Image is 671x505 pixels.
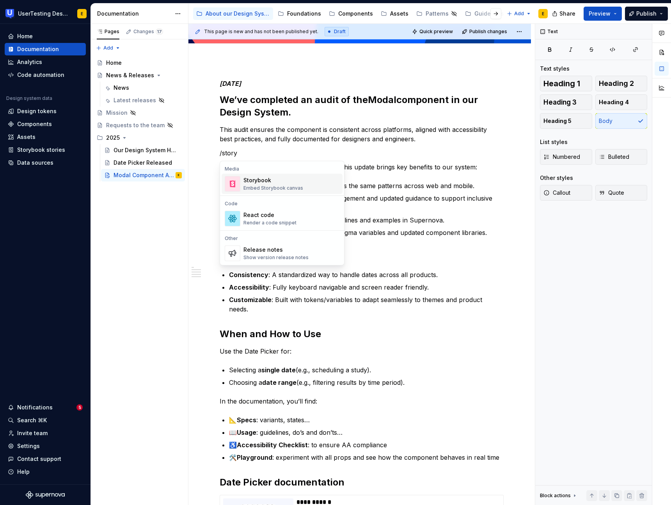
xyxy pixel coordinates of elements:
[540,174,573,182] div: Other styles
[237,416,256,424] strong: Specs
[326,7,376,20] a: Components
[584,7,622,21] button: Preview
[18,10,68,18] div: UserTesting Design System
[595,149,648,165] button: Bulleted
[204,28,318,35] span: This page is new and has not been published yet.
[178,171,179,179] div: E
[17,468,30,476] div: Help
[229,271,268,279] strong: Consistency
[229,181,500,190] p: → The Modal now follows the same patterns across web and mobile.
[220,251,500,264] h2: Key Benefits 🌟
[229,378,500,387] p: Choosing a (e.g., filtering results by time period).
[5,118,86,130] a: Components
[17,71,64,79] div: Code automation
[540,490,578,501] div: Block actions
[275,7,324,20] a: Foundations
[540,138,568,146] div: List styles
[220,149,237,157] span: /story
[413,7,460,20] a: Patterns
[114,146,178,154] div: Our Design System Has a New Home in Supernova!
[5,56,86,68] a: Analytics
[94,43,123,53] button: Add
[5,30,86,43] a: Home
[5,427,86,439] a: Invite team
[237,453,272,461] strong: Playground
[156,28,163,35] span: 17
[94,69,185,82] a: News & Releases
[5,414,86,427] button: Search ⌘K
[114,159,172,167] div: Date Picker Released
[220,125,500,144] p: This audit ensures the component is consistent across platforms, aligned with accessibility best ...
[17,416,47,424] div: Search ⌘K
[426,10,449,18] div: Patterns
[595,76,648,91] button: Heading 2
[5,144,86,156] a: Storybook stories
[220,161,344,265] div: Suggestions
[599,80,634,87] span: Heading 2
[229,228,500,237] p: → Integrated with Figma variables and updated component libraries.
[595,94,648,110] button: Heading 4
[237,441,308,449] strong: Accessibility Checklist
[101,144,185,156] a: Our Design System Has a New Home in Supernova!
[543,153,580,161] span: Numbered
[2,5,89,22] button: UserTesting Design SystemE
[229,415,500,425] p: 📐 : variants, states…
[6,95,52,101] div: Design system data
[220,162,500,172] p: Just like with other audited components, this update brings key benefits to our system:
[94,107,185,119] a: Mission
[106,59,122,67] div: Home
[474,10,504,18] div: Guidelines
[5,453,86,465] button: Contact support
[133,28,163,35] div: Changes
[106,109,128,117] div: Mission
[5,440,86,452] a: Settings
[540,94,592,110] button: Heading 3
[5,105,86,117] a: Design tokens
[243,254,309,261] div: Show version release notes
[101,82,185,94] a: News
[26,491,65,499] svg: Supernova Logo
[559,10,575,18] span: Share
[17,133,36,141] div: Assets
[5,466,86,478] button: Help
[106,71,154,79] div: News & Releases
[543,80,580,87] span: Heading 1
[101,156,185,169] a: Date Picker Released
[368,94,396,105] strong: Modal
[229,365,500,375] p: Selecting a (e.g., scheduling a study).
[334,28,346,35] span: Draft
[514,11,524,17] span: Add
[94,119,185,132] a: Requests to the team
[540,113,592,129] button: Heading 5
[17,404,53,411] div: Notifications
[101,169,185,181] a: Modal Component Audit Complete!E
[390,10,408,18] div: Assets
[193,7,273,20] a: About our Design System
[229,283,500,292] p: : Fully keyboard navigable and screen reader friendly.
[543,117,572,125] span: Heading 5
[419,28,453,35] span: Quick preview
[636,10,657,18] span: Publish
[103,45,113,51] span: Add
[229,194,500,212] p: → Improved focus management and updated guidance to support inclusive design.
[243,185,303,191] div: Embed Storybook canvas
[94,57,185,181] div: Page tree
[5,9,15,18] img: 41adf70f-fc1c-4662-8e2d-d2ab9c673b1b.png
[114,171,174,179] div: Modal Component Audit Complete!
[599,153,629,161] span: Bulleted
[17,32,33,40] div: Home
[625,7,668,21] button: Publish
[243,246,309,254] div: Release notes
[243,176,303,184] div: Storybook
[5,131,86,143] a: Assets
[17,58,42,66] div: Analytics
[97,28,119,35] div: Pages
[220,476,500,489] h2: Date Picker documentation
[229,440,500,450] p: ♿ : to ensure AA compliance
[237,429,256,436] strong: Usage
[5,69,86,81] a: Code automation
[229,296,272,304] strong: Customizable
[469,28,507,35] span: Publish changes
[378,7,412,20] a: Assets
[338,10,373,18] div: Components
